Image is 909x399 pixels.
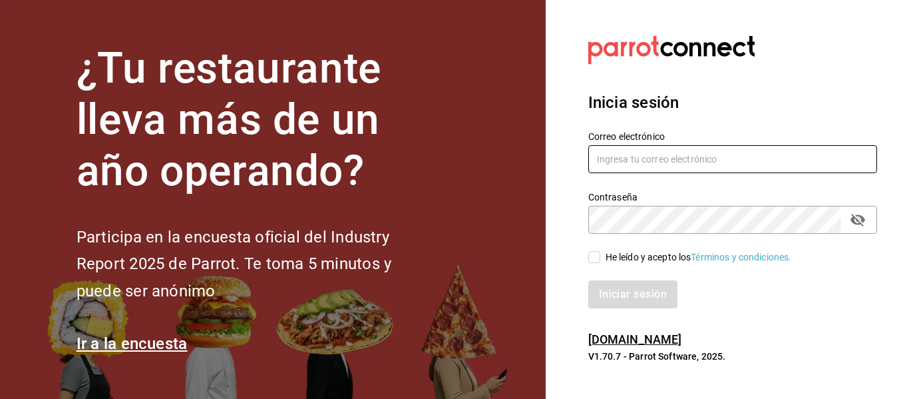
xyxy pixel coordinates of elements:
a: Términos y condiciones. [691,252,791,262]
h2: Participa en la encuesta oficial del Industry Report 2025 de Parrot. Te toma 5 minutos y puede se... [77,224,436,305]
h1: ¿Tu restaurante lleva más de un año operando? [77,43,436,197]
a: Ir a la encuesta [77,334,188,353]
p: V1.70.7 - Parrot Software, 2025. [588,350,877,363]
input: Ingresa tu correo electrónico [588,145,877,173]
label: Correo electrónico [588,132,877,141]
a: [DOMAIN_NAME] [588,332,682,346]
div: He leído y acepto los [606,250,792,264]
button: passwordField [846,208,869,231]
label: Contraseña [588,193,877,202]
h3: Inicia sesión [588,91,877,115]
